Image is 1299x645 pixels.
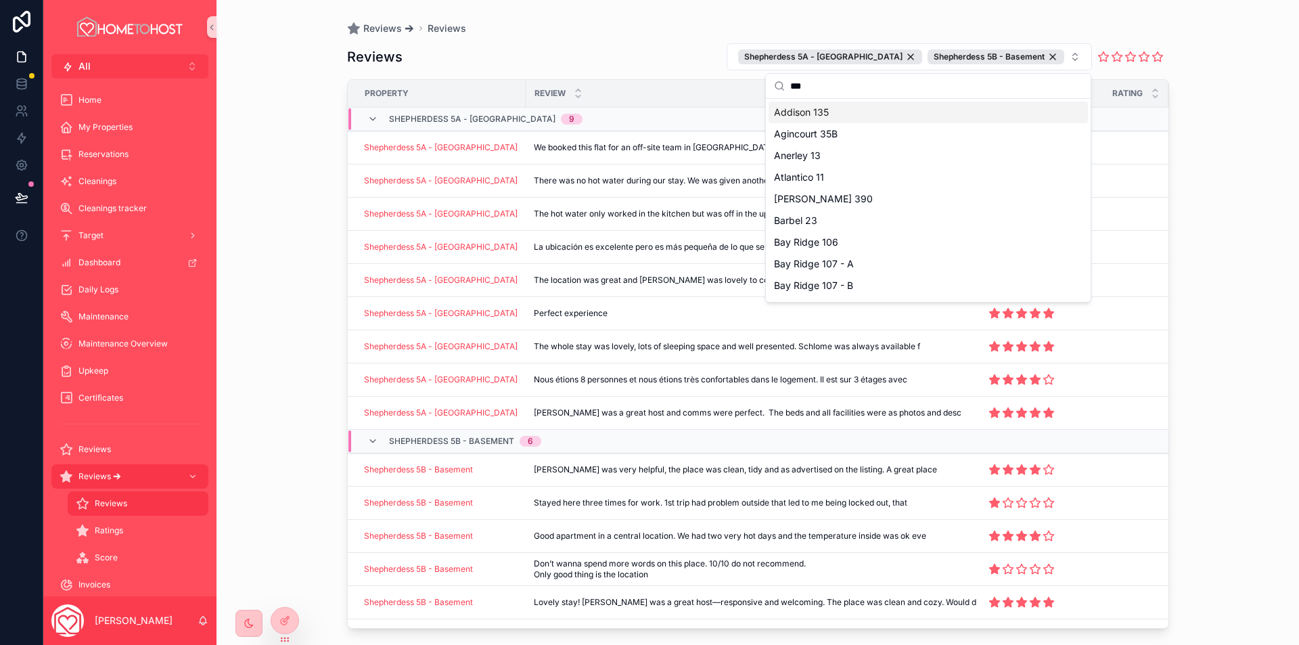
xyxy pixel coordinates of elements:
[78,365,108,376] span: Upkeep
[364,374,518,385] a: Shepherdess 5A - [GEOGRAPHIC_DATA]
[727,43,1092,70] button: Select Button
[364,275,518,286] a: Shepherdess 5A - [GEOGRAPHIC_DATA]
[364,208,518,219] a: Shepherdess 5A - [GEOGRAPHIC_DATA]
[569,114,574,125] div: 9
[51,142,208,166] a: Reservations
[78,95,101,106] span: Home
[364,531,518,541] a: Shepherdess 5B - Basement
[534,374,907,385] span: Nous étions 8 personnes et nous étions très confortables dans le logement. Il est sur 3 étages avec
[364,308,518,319] a: Shepherdess 5A - [GEOGRAPHIC_DATA]
[51,277,208,302] a: Daily Logs
[51,196,208,221] a: Cleanings tracker
[934,51,1045,62] span: Shepherdess 5B - Basement
[347,22,414,35] a: Reviews 🡪
[774,279,853,292] span: Bay Ridge 107 - B
[78,284,118,295] span: Daily Logs
[75,16,185,38] img: App logo
[534,142,980,153] a: We booked this flat for an off-site team in [GEOGRAPHIC_DATA] (5 people), but unfortunately, only...
[364,564,518,575] a: Shepherdess 5B - Basement
[528,436,533,447] div: 6
[68,518,208,543] a: Ratings
[78,393,123,403] span: Certificates
[78,203,147,214] span: Cleanings tracker
[534,175,980,186] a: There was no hot water during our stay. We was given another building we could use the shower in, bu
[534,308,608,319] span: Perfect experience
[51,54,208,79] button: Select Button
[364,142,518,153] a: Shepherdess 5A - [GEOGRAPHIC_DATA]
[364,175,518,186] a: Shepherdess 5A - [GEOGRAPHIC_DATA]
[364,464,518,475] a: Shepherdess 5B - Basement
[51,464,208,489] a: Reviews 🡪
[95,552,118,563] span: Score
[364,497,473,508] a: Shepherdess 5B - Basement
[364,464,473,475] span: Shepherdess 5B - Basement
[534,597,980,608] a: Lovely stay! [PERSON_NAME] was a great host—responsive and welcoming. The place was clean and coz...
[534,341,980,352] a: The whole stay was lovely, lots of sleeping space and well presented. Schlome was always available f
[774,257,854,271] span: Bay Ridge 107 - A
[928,49,1064,64] button: Unselect 27289
[78,311,129,322] span: Maintenance
[51,88,208,112] a: Home
[51,437,208,462] a: Reviews
[51,115,208,139] a: My Properties
[428,22,466,35] a: Reviews
[364,341,518,352] span: Shepherdess 5A - [GEOGRAPHIC_DATA]
[78,444,111,455] span: Reviews
[534,88,566,99] span: Review
[51,573,208,597] a: Invoices
[78,149,129,160] span: Reservations
[95,525,123,536] span: Ratings
[51,386,208,410] a: Certificates
[534,531,980,541] a: Good apartment in a central location. We had two very hot days and the temperature inside was ok eve
[534,175,923,186] span: There was no hot water during our stay. We was given another building we could use the shower in, bu
[534,208,980,219] a: The hot water only worked in the kitchen but was off in the upstairs 2 showers, a [PERSON_NAME] c...
[534,374,980,385] a: Nous étions 8 personnes et nous étions très confortables dans le logement. Il est sur 3 étages avec
[389,114,555,125] span: Shepherdess 5A - [GEOGRAPHIC_DATA]
[78,60,91,73] span: All
[534,558,980,580] a: Don’t wanna spend more words on this place. 10/10 do not recommend. Only good thing is the location
[534,275,980,286] a: The location was great and [PERSON_NAME] was lovely to communicate with, but there were severe ma...
[774,106,829,119] span: Addison 135
[534,597,976,608] span: Lovely stay! [PERSON_NAME] was a great host—responsive and welcoming. The place was clean and coz...
[95,498,127,509] span: Reviews
[738,49,922,64] button: Unselect 27290
[774,301,854,314] span: Bay Ridge 108 - A
[364,564,473,575] span: Shepherdess 5B - Basement
[51,305,208,329] a: Maintenance
[365,88,409,99] span: Property
[534,242,980,252] a: La ubicación es excelente pero es más pequeña de lo que se mira en fotografías, nos salieron ratas.
[68,491,208,516] a: Reviews
[364,242,518,252] a: Shepherdess 5A - [GEOGRAPHIC_DATA]
[774,214,817,227] span: Barbel 23
[51,223,208,248] a: Target
[364,407,518,418] a: Shepherdess 5A - [GEOGRAPHIC_DATA]
[766,99,1091,302] div: Suggestions
[347,47,403,66] h1: Reviews
[51,250,208,275] a: Dashboard
[534,308,980,319] a: Perfect experience
[534,142,957,153] span: We booked this flat for an off-site team in [GEOGRAPHIC_DATA] (5 people), but unfortunately, only...
[364,597,518,608] a: Shepherdess 5B - Basement
[534,242,913,252] span: La ubicación es excelente pero es más pequeña de lo que se mira en fotografías, nos salieron ratas.
[95,614,173,627] p: [PERSON_NAME]
[363,22,414,35] span: Reviews 🡪
[534,275,971,286] span: The location was great and [PERSON_NAME] was lovely to communicate with, but there were severe ma...
[534,341,920,352] span: The whole stay was lovely, lots of sleeping space and well presented. Schlome was always available f
[1112,88,1143,99] span: Rating
[78,579,110,590] span: Invoices
[78,230,104,241] span: Target
[364,597,473,608] a: Shepherdess 5B - Basement
[51,359,208,383] a: Upkeep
